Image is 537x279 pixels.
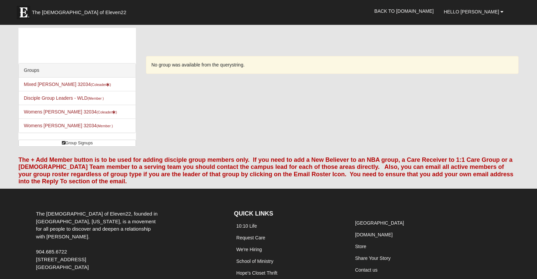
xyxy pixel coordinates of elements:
a: Mixed [PERSON_NAME] 32034(Coleader) [24,82,111,87]
a: The [DEMOGRAPHIC_DATA] of Eleven22 [13,2,148,19]
a: Share Your Story [355,255,391,261]
div: The [DEMOGRAPHIC_DATA] of Eleven22, founded in [GEOGRAPHIC_DATA], [US_STATE], is a movement for a... [31,210,163,271]
span: [GEOGRAPHIC_DATA] [36,264,89,270]
span: The [DEMOGRAPHIC_DATA] of Eleven22 [32,9,126,16]
a: [DOMAIN_NAME] [355,232,393,237]
a: Womens [PERSON_NAME] 32034(Coleader) [24,109,117,114]
small: (Member ) [88,96,104,100]
a: Group Signups [18,140,136,147]
a: Disciple Group Leaders - WLD(Member ) [24,95,104,101]
h4: QUICK LINKS [234,210,343,218]
img: Eleven22 logo [17,6,30,19]
span: Hello [PERSON_NAME] [444,9,499,14]
a: We're Hiring [236,247,262,252]
a: Womens [PERSON_NAME] 32034(Member ) [24,123,113,128]
a: Back to [DOMAIN_NAME] [369,3,439,19]
div: No group was available from the querystring. [146,56,519,74]
a: [GEOGRAPHIC_DATA] [355,220,404,226]
small: (Coleader ) [97,110,117,114]
a: Store [355,244,366,249]
div: Groups [19,63,136,78]
a: Hello [PERSON_NAME] [439,3,508,20]
small: (Coleader ) [91,83,111,87]
font: The + Add Member button is to be used for adding disciple group members only. If you need to add ... [18,156,514,185]
a: School of Ministry [236,259,273,264]
a: Request Care [236,235,265,240]
small: (Member ) [97,124,113,128]
a: 10:10 Life [236,223,257,229]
